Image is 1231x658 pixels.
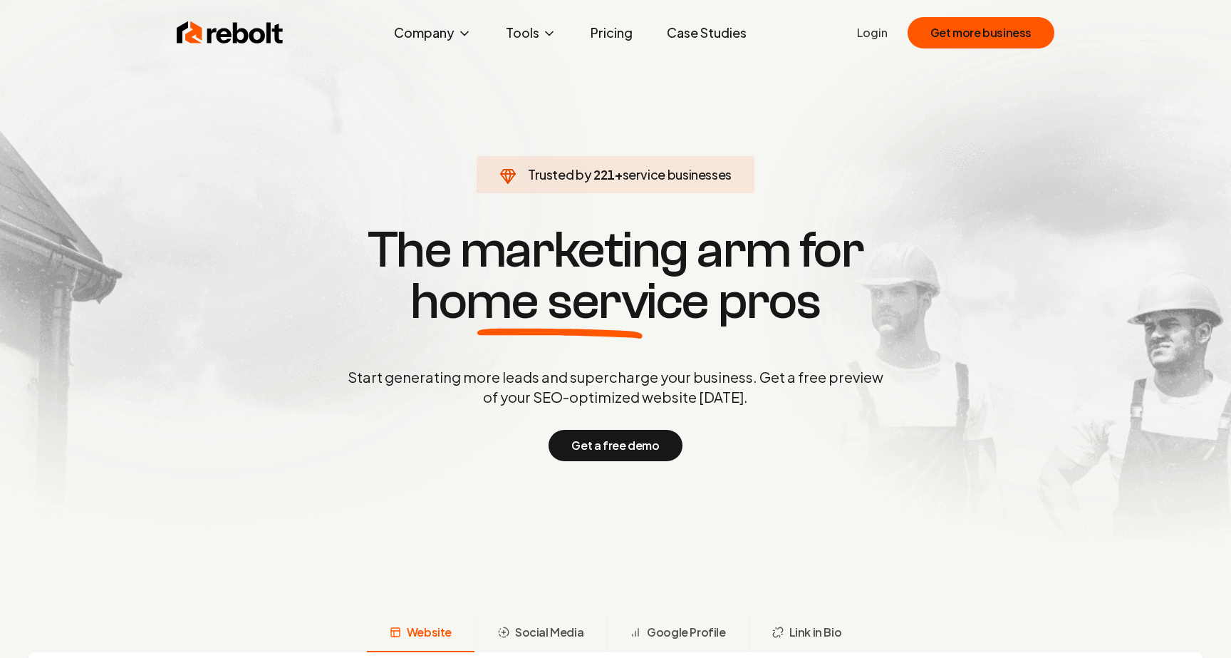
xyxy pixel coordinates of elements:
[647,624,725,641] span: Google Profile
[474,615,606,652] button: Social Media
[383,19,483,47] button: Company
[789,624,842,641] span: Link in Bio
[345,367,886,407] p: Start generating more leads and supercharge your business. Get a free preview of your SEO-optimiz...
[606,615,748,652] button: Google Profile
[177,19,284,47] img: Rebolt Logo
[549,430,682,461] button: Get a free demo
[579,19,644,47] a: Pricing
[908,17,1054,48] button: Get more business
[407,624,452,641] span: Website
[623,166,732,183] span: service businesses
[367,615,474,652] button: Website
[528,166,591,183] span: Trusted by
[494,19,568,47] button: Tools
[410,276,709,327] span: home service
[274,225,957,327] h1: The marketing arm for pros
[857,24,888,41] a: Login
[593,165,615,185] span: 221
[749,615,865,652] button: Link in Bio
[515,624,583,641] span: Social Media
[615,166,623,183] span: +
[655,19,758,47] a: Case Studies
